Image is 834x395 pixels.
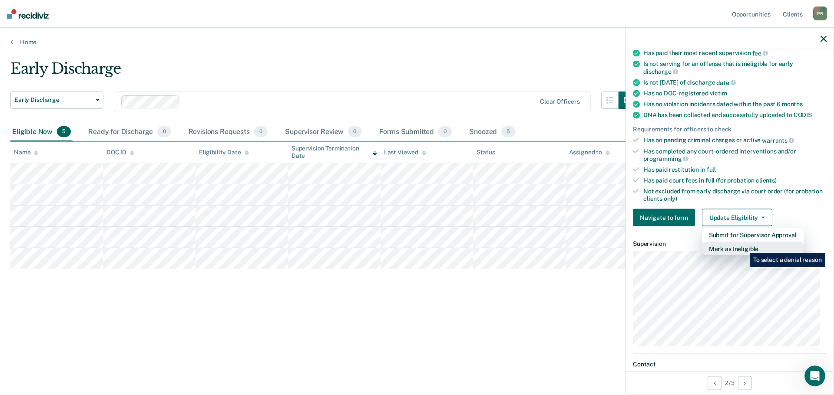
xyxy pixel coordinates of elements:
div: Has completed any court-ordered interventions and/or [643,147,827,162]
div: Is not serving for an offense that is ineligible for early [643,60,827,75]
span: programming [643,155,688,162]
div: Supervisor Review [283,123,364,142]
span: fee [752,49,768,56]
button: Navigate to form [633,209,695,226]
div: Has no violation incidents dated within the past 6 [643,101,827,108]
span: date [716,79,735,86]
button: Submit for Supervisor Approval [702,228,804,242]
span: discharge [643,68,678,75]
span: CODIS [794,111,812,118]
span: 0 [348,126,361,137]
span: 0 [157,126,171,137]
div: Last Viewed [384,149,426,156]
a: Navigate to form link [633,209,698,226]
span: warrants [762,137,794,144]
span: months [782,101,803,108]
img: Recidiviz [7,9,49,19]
div: Eligible Now [10,123,73,142]
div: Has paid court fees in full (for probation [643,177,827,184]
div: P B [813,7,827,20]
button: Update Eligibility [702,209,772,226]
div: DOC ID [106,149,134,156]
button: Previous Opportunity [708,376,721,390]
span: 5 [501,126,515,137]
div: Not excluded from early discharge via court order (for probation clients [643,187,827,202]
span: clients) [756,177,777,184]
div: Eligibility Date [199,149,249,156]
div: Has paid restitution in [643,166,827,173]
span: 0 [254,126,268,137]
div: Snoozed [467,123,517,142]
div: Early Discharge [10,60,636,85]
div: Has no DOC-registered [643,90,827,97]
a: Home [10,38,824,46]
button: Mark as Ineligible [702,242,804,256]
dt: Supervision [633,240,827,248]
span: full [707,166,716,173]
dt: Contact [633,361,827,368]
div: DNA has been collected and successfully uploaded to [643,111,827,119]
div: Requirements for officers to check [633,126,827,133]
div: Ready for Discharge [86,123,172,142]
div: 2 / 5 [626,371,834,394]
div: Has no pending criminal charges or active [643,137,827,144]
span: Early Discharge [14,96,93,104]
iframe: Intercom live chat [804,366,825,386]
span: victim [710,90,727,97]
div: Name [14,149,38,156]
div: Supervision Termination Date [291,145,377,160]
div: Assigned to [569,149,610,156]
span: only) [664,195,677,202]
span: 5 [57,126,71,137]
div: Is not [DATE] of discharge [643,78,827,86]
div: Status [477,149,495,156]
div: Clear officers [540,98,580,105]
div: Has paid their most recent supervision [643,49,827,57]
div: Forms Submitted [377,123,454,142]
button: Next Opportunity [738,376,752,390]
div: Revisions Requests [187,123,269,142]
span: 0 [438,126,452,137]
